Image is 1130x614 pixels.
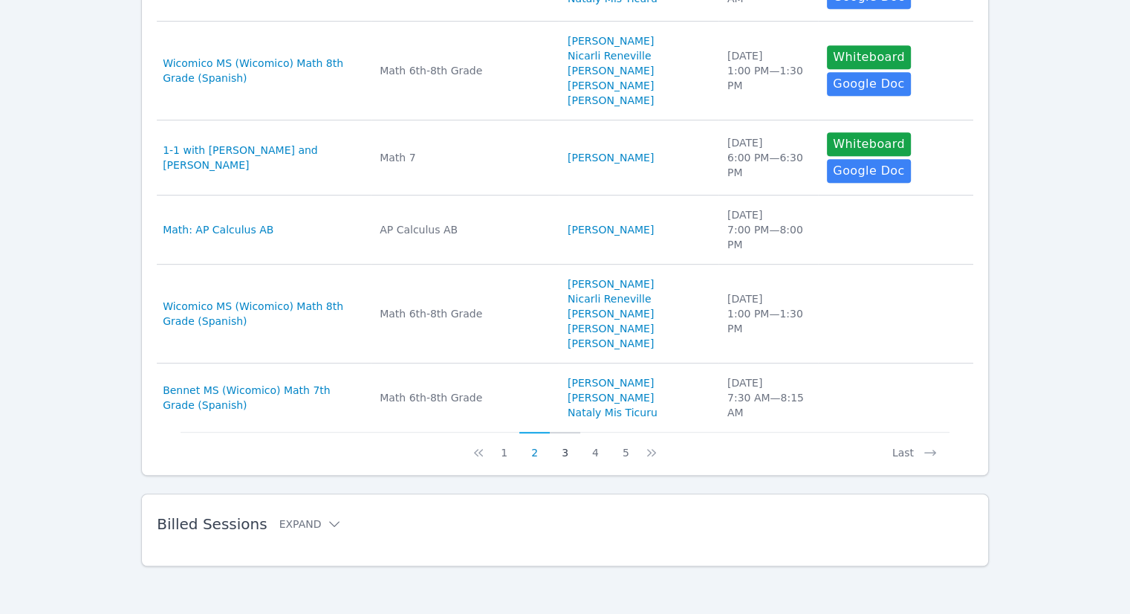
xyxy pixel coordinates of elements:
[827,72,910,96] a: Google Doc
[568,78,710,108] a: [PERSON_NAME] [PERSON_NAME]
[727,291,809,336] div: [DATE] 1:00 PM — 1:30 PM
[550,432,580,460] button: 3
[727,375,809,420] div: [DATE] 7:30 AM — 8:15 AM
[568,291,651,306] a: Nicarli Reneville
[157,120,973,195] tr: 1-1 with [PERSON_NAME] and [PERSON_NAME]Math 7[PERSON_NAME][DATE]6:00 PM—6:30 PMWhiteboardGoogle Doc
[157,22,973,120] tr: Wicomico MS (Wicomico) Math 8th Grade (Spanish)Math 6th-8th Grade[PERSON_NAME]Nicarli Reneville[P...
[380,63,550,78] div: Math 6th-8th Grade
[279,517,342,531] button: Expand
[380,222,550,237] div: AP Calculus AB
[157,363,973,432] tr: Bennet MS (Wicomico) Math 7th Grade (Spanish)Math 6th-8th Grade[PERSON_NAME][PERSON_NAME]Nataly M...
[727,207,809,252] div: [DATE] 7:00 PM — 8:00 PM
[380,390,550,405] div: Math 6th-8th Grade
[580,432,611,460] button: 4
[489,432,519,460] button: 1
[568,390,654,405] a: [PERSON_NAME]
[157,195,973,265] tr: Math: AP Calculus ABAP Calculus AB[PERSON_NAME][DATE]7:00 PM—8:00 PM
[163,299,362,329] a: Wicomico MS (Wicomico) Math 8th Grade (Spanish)
[568,63,654,78] a: [PERSON_NAME]
[380,306,550,321] div: Math 6th-8th Grade
[727,135,809,180] div: [DATE] 6:00 PM — 6:30 PM
[727,48,809,93] div: [DATE] 1:00 PM — 1:30 PM
[568,150,654,165] a: [PERSON_NAME]
[163,222,273,237] a: Math: AP Calculus AB
[568,375,654,390] a: [PERSON_NAME]
[568,222,654,237] a: [PERSON_NAME]
[568,306,654,321] a: [PERSON_NAME]
[568,277,654,291] a: [PERSON_NAME]
[163,143,362,172] a: 1-1 with [PERSON_NAME] and [PERSON_NAME]
[380,150,550,165] div: Math 7
[827,45,911,69] button: Whiteboard
[827,132,911,156] button: Whiteboard
[163,56,362,85] a: Wicomico MS (Wicomico) Math 8th Grade (Spanish)
[568,321,710,351] a: [PERSON_NAME] [PERSON_NAME]
[568,33,654,48] a: [PERSON_NAME]
[157,515,267,533] span: Billed Sessions
[163,383,362,413] a: Bennet MS (Wicomico) Math 7th Grade (Spanish)
[519,432,550,460] button: 2
[827,159,910,183] a: Google Doc
[157,265,973,363] tr: Wicomico MS (Wicomico) Math 8th Grade (Spanish)Math 6th-8th Grade[PERSON_NAME]Nicarli Reneville[P...
[568,48,651,63] a: Nicarli Reneville
[880,432,949,460] button: Last
[611,432,641,460] button: 5
[568,405,657,420] a: Nataly Mis Ticuru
